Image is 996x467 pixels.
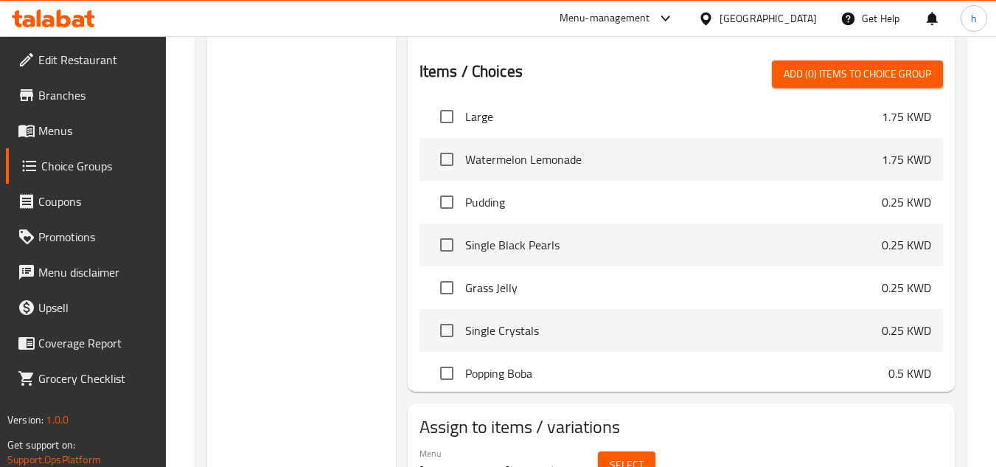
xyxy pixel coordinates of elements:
[6,361,167,396] a: Grocery Checklist
[38,122,155,139] span: Menus
[6,42,167,77] a: Edit Restaurant
[419,449,441,457] label: Menu
[431,187,462,218] span: Select choice
[419,415,943,439] h2: Assign to items / variations
[38,228,155,246] span: Promotions
[38,370,155,387] span: Grocery Checklist
[971,10,977,27] span: h
[772,60,943,88] button: Add (0) items to choice group
[465,236,882,254] span: Single Black Pearls
[38,299,155,316] span: Upsell
[784,65,931,83] span: Add (0) items to choice group
[431,315,462,346] span: Select choice
[431,101,462,132] span: Select choice
[888,364,931,382] p: 0.5 KWD
[6,290,167,325] a: Upsell
[465,193,882,211] span: Pudding
[6,77,167,113] a: Branches
[38,51,155,69] span: Edit Restaurant
[882,108,931,125] p: 1.75 KWD
[38,334,155,352] span: Coverage Report
[46,410,69,429] span: 1.0.0
[6,184,167,219] a: Coupons
[882,322,931,339] p: 0.25 KWD
[882,151,931,168] p: 1.75 KWD
[431,272,462,303] span: Select choice
[431,358,462,389] span: Select choice
[560,10,650,27] div: Menu-management
[6,219,167,255] a: Promotions
[465,151,882,168] span: Watermelon Lemonade
[7,435,75,454] span: Get support on:
[6,148,167,184] a: Choice Groups
[6,325,167,361] a: Coverage Report
[882,279,931,297] p: 0.25 KWD
[465,322,882,339] span: Single Crystals
[41,157,155,175] span: Choice Groups
[38,263,155,281] span: Menu disclaimer
[419,60,523,83] h2: Items / Choices
[720,10,817,27] div: [GEOGRAPHIC_DATA]
[431,144,462,175] span: Select choice
[882,193,931,211] p: 0.25 KWD
[38,193,155,210] span: Coupons
[431,229,462,260] span: Select choice
[6,255,167,290] a: Menu disclaimer
[6,113,167,148] a: Menus
[465,108,882,125] span: Large
[882,236,931,254] p: 0.25 KWD
[465,279,882,297] span: Grass Jelly
[465,364,888,382] span: Popping Boba
[7,410,43,429] span: Version:
[38,86,155,104] span: Branches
